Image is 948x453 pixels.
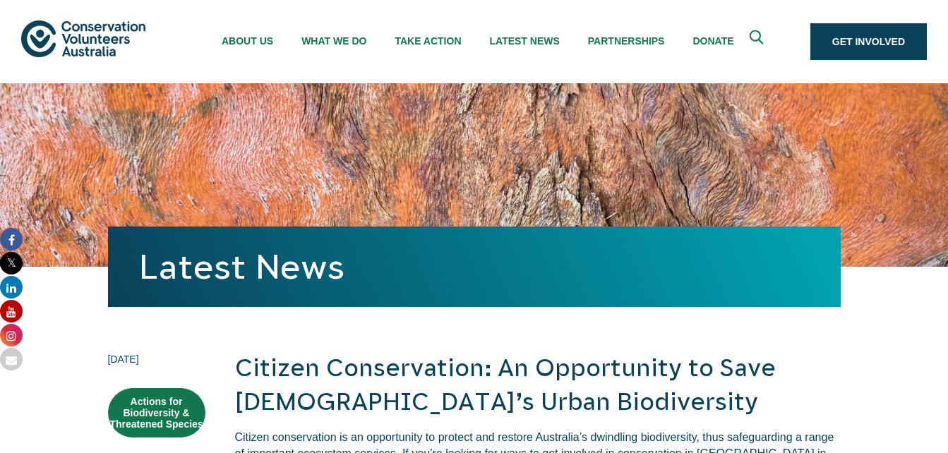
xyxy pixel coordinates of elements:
span: Partnerships [588,35,665,47]
span: Take Action [395,35,461,47]
h2: Citizen Conservation: An Opportunity to Save [DEMOGRAPHIC_DATA]’s Urban Biodiversity [235,351,841,418]
span: Expand search box [749,30,767,54]
span: What We Do [301,35,366,47]
span: Latest News [490,35,560,47]
span: About Us [222,35,273,47]
a: Actions for Biodiversity & Threatened Species [108,388,205,437]
a: Get Involved [810,23,927,60]
img: logo.svg [21,20,145,56]
button: Expand search box Close search box [741,25,775,59]
time: [DATE] [108,351,205,367]
span: Donate [692,35,733,47]
a: Latest News [139,248,344,286]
